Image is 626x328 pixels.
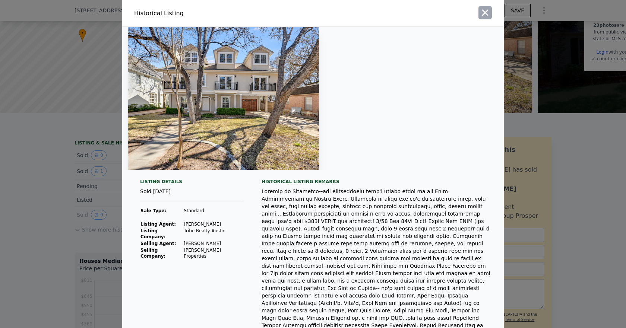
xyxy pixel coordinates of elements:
strong: Listing Company: [140,228,165,239]
td: Tribe Realty Austin [183,227,244,240]
td: Standard [183,207,244,214]
td: [PERSON_NAME] [183,240,244,247]
strong: Selling Agent: [140,241,176,246]
strong: Listing Agent: [140,222,176,227]
div: Historical Listing remarks [262,179,492,185]
td: [PERSON_NAME] [183,221,244,227]
div: Listing Details [140,179,244,188]
td: [PERSON_NAME] Properties [183,247,244,259]
div: Historical Listing [134,9,310,18]
strong: Sale Type: [140,208,166,213]
div: Sold [DATE] [140,188,244,201]
img: Property Img [128,27,319,170]
strong: Selling Company: [140,248,165,259]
